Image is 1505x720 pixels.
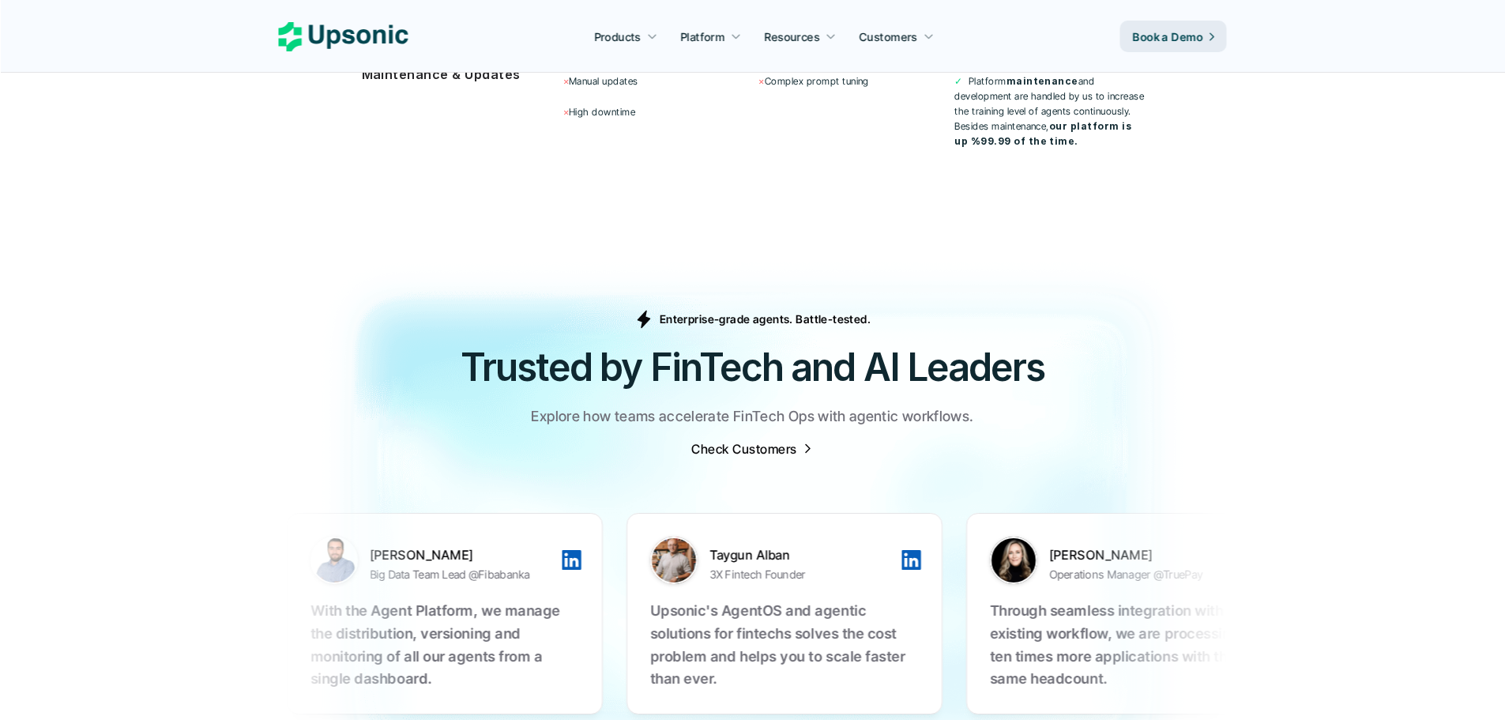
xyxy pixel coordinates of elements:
p: Products [594,28,641,45]
p: [PERSON_NAME] [365,546,555,564]
p: Operations Manager @TruePay [1044,564,1198,584]
span: × [758,75,764,87]
h2: Trusted by FinTech and AI Leaders [279,341,1227,394]
a: Check Customers [691,440,813,458]
p: Complex prompt tuning [758,74,951,89]
p: With the Agent Platform, we manage the distribution, versioning and monitoring of all our agents ... [306,600,574,691]
p: Check Customers [691,440,796,458]
p: Platform and development are handled by us to increase the training level of agents continuously.... [954,74,1147,149]
p: 3X Fintech Founder [705,564,801,584]
p: Through seamless integration with our existing workflow, we are processing ten times more applica... [985,600,1254,691]
p: Taygun Alban [705,546,894,564]
p: Resources [765,28,820,45]
p: Maintenance & Updates [362,63,547,86]
p: Customers [860,28,918,45]
strong: maintenance [1006,75,1078,87]
p: Platform [680,28,724,45]
p: Book a Demo [1133,28,1203,45]
p: Upsonic's AgentOS and agentic solutions for fintechs solves the cost problem and helps you to sca... [645,600,914,691]
a: Products [585,22,667,51]
p: Big Data Team Lead @Fibabanka [365,564,525,584]
p: [PERSON_NAME] [1044,546,1234,564]
span: ✓ [954,75,962,87]
a: Book a Demo [1120,21,1227,52]
p: Explore how teams accelerate FinTech Ops with agentic workflows. [531,405,973,428]
span: × [563,75,569,87]
span: × [563,106,569,118]
p: Manual updates [563,74,756,89]
p: Enterprise-grade agents. Battle-tested. [660,311,871,327]
p: High downtime [563,104,756,119]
